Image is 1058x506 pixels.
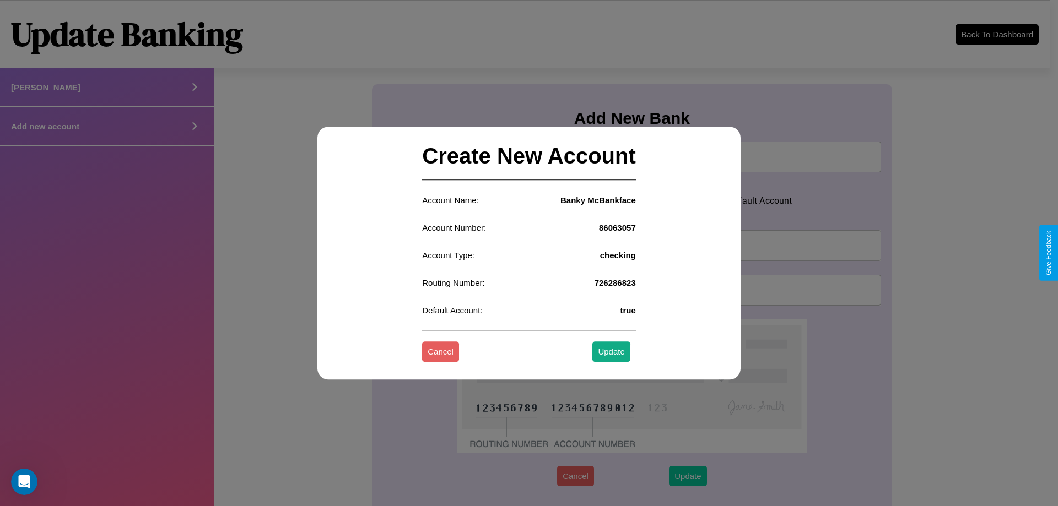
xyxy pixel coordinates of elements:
iframe: Intercom live chat [11,469,37,495]
h4: checking [600,251,636,260]
h4: Banky McBankface [560,195,636,205]
button: Update [592,342,630,362]
h4: 726286823 [595,278,636,287]
h4: true [620,306,635,315]
p: Account Name: [422,193,479,208]
p: Default Account: [422,303,482,318]
p: Account Type: [422,248,474,263]
h4: 86063057 [599,223,636,232]
div: Give Feedback [1045,231,1052,275]
h2: Create New Account [422,133,636,180]
p: Account Number: [422,220,486,235]
button: Cancel [422,342,459,362]
p: Routing Number: [422,275,484,290]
